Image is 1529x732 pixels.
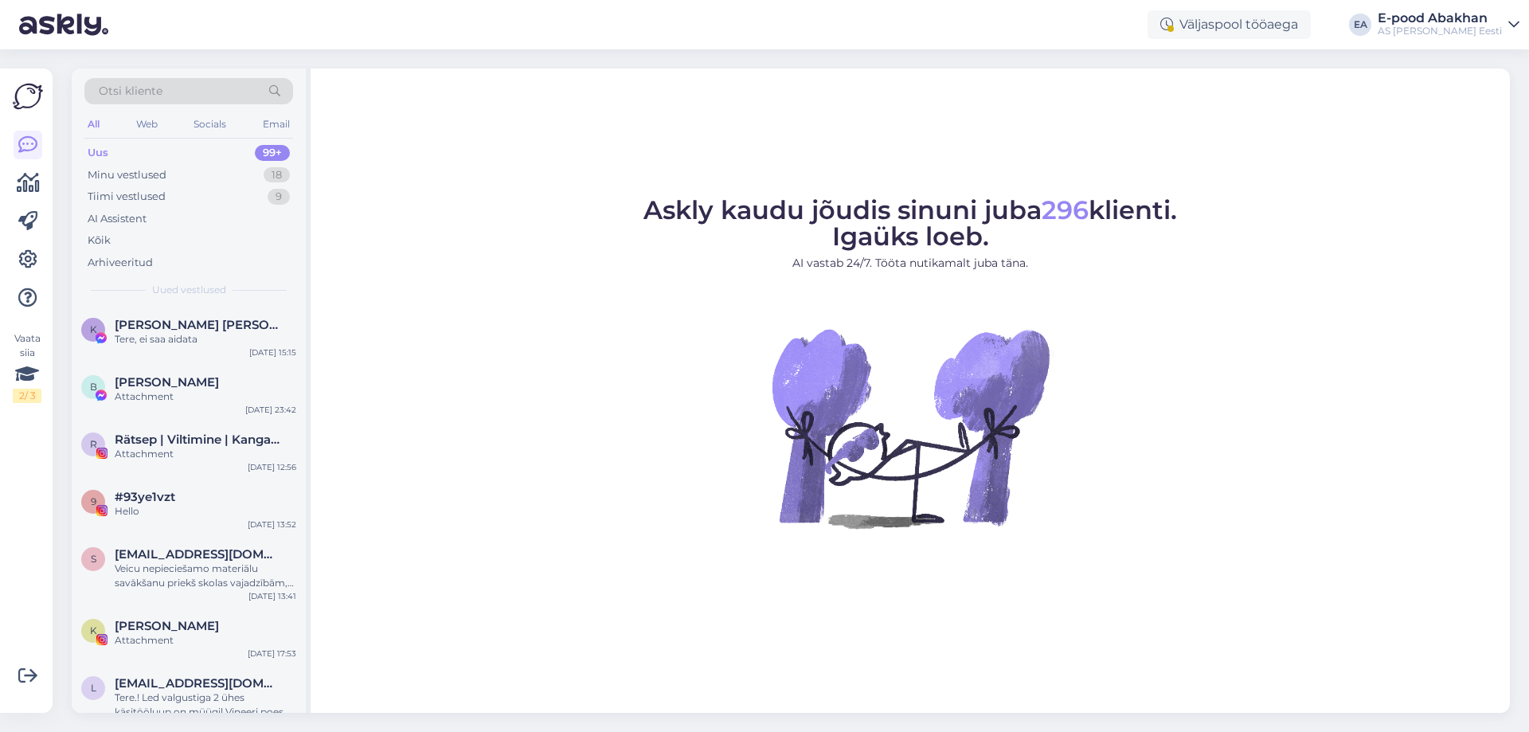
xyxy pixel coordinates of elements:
[115,619,219,633] span: Katrina Randma
[88,145,108,161] div: Uus
[91,553,96,565] span: s
[152,283,226,297] span: Uued vestlused
[88,211,147,227] div: AI Assistent
[115,433,280,447] span: Rätsep | Viltimine | Kangastelgedel kudumine
[1349,14,1371,36] div: EA
[90,381,97,393] span: В
[13,389,41,403] div: 2 / 3
[1378,12,1519,37] a: E-pood AbakhanAS [PERSON_NAME] Eesti
[643,194,1177,252] span: Askly kaudu jõudis sinuni juba klienti. Igaüks loeb.
[248,519,296,530] div: [DATE] 13:52
[248,648,296,660] div: [DATE] 17:53
[643,255,1177,272] p: AI vastab 24/7. Tööta nutikamalt juba täna.
[115,447,296,461] div: Attachment
[133,114,161,135] div: Web
[1042,194,1089,225] span: 296
[767,284,1054,571] img: No Chat active
[115,547,280,562] span: smaragts9@inbox.lv
[115,490,175,504] span: #93ye1vzt
[88,167,166,183] div: Minu vestlused
[260,114,293,135] div: Email
[255,145,290,161] div: 99+
[1378,25,1502,37] div: AS [PERSON_NAME] Eesti
[88,233,111,249] div: Kõik
[115,389,296,404] div: Attachment
[115,676,280,691] span: llepp85@gmail.com
[268,189,290,205] div: 9
[99,83,162,100] span: Otsi kliente
[1148,10,1311,39] div: Väljaspool tööaega
[88,255,153,271] div: Arhiveeritud
[91,682,96,694] span: l
[115,562,296,590] div: Veicu nepieciešamo materiālu savākšanu priekš skolas vajadzībām, būs vajadzīga pavadzīme Rīgas 86...
[13,331,41,403] div: Vaata siia
[115,375,219,389] span: Виктор Стриков
[190,114,229,135] div: Socials
[264,167,290,183] div: 18
[115,332,296,346] div: Tere, ei saa aidata
[13,81,43,112] img: Askly Logo
[90,323,97,335] span: K
[90,438,97,450] span: R
[88,189,166,205] div: Tiimi vestlused
[249,346,296,358] div: [DATE] 15:15
[248,590,296,602] div: [DATE] 13:41
[84,114,103,135] div: All
[115,318,280,332] span: Karl Eik Rebane
[1378,12,1502,25] div: E-pood Abakhan
[90,624,97,636] span: K
[91,495,96,507] span: 9
[248,461,296,473] div: [DATE] 12:56
[115,691,296,719] div: Tere.! Led valgustiga 2 ühes käsitööluup on müügil Vineeri poes või kus poes oleks see saadaval?
[115,633,296,648] div: Attachment
[115,504,296,519] div: Hello
[245,404,296,416] div: [DATE] 23:42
